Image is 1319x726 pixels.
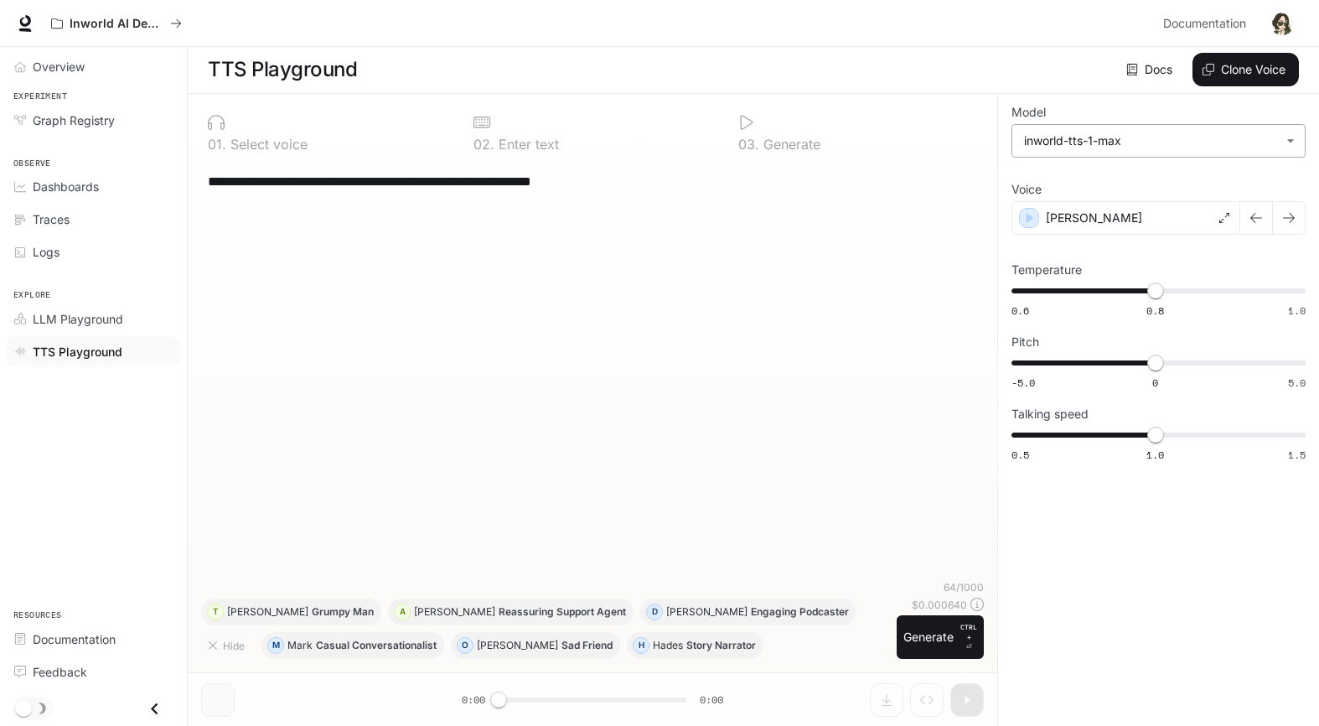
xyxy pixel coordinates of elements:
[44,7,189,40] button: All workspaces
[1011,264,1082,276] p: Temperature
[7,657,180,687] a: Feedback
[7,337,180,366] a: TTS Playground
[414,607,495,617] p: [PERSON_NAME]
[561,640,613,651] p: Sad Friend
[388,599,634,625] button: A[PERSON_NAME]Reassuring Support Agent
[7,106,180,135] a: Graph Registry
[1265,7,1299,40] button: User avatar
[458,632,473,659] div: O
[666,607,747,617] p: [PERSON_NAME]
[653,640,683,651] p: Hades
[1011,184,1042,195] p: Voice
[33,58,85,75] span: Overview
[33,663,87,681] span: Feedback
[7,205,180,234] a: Traces
[1011,376,1035,390] span: -5.0
[738,137,759,151] p: 0 3 .
[70,17,163,31] p: Inworld AI Demos
[1270,12,1294,35] img: User avatar
[7,304,180,334] a: LLM Playground
[897,615,984,659] button: GenerateCTRL +⏎
[395,599,410,625] div: A
[208,599,223,625] div: T
[1011,106,1046,118] p: Model
[33,243,59,261] span: Logs
[1288,448,1306,462] span: 1.5
[312,607,374,617] p: Grumpy Man
[201,599,381,625] button: T[PERSON_NAME]Grumpy Man
[960,622,977,652] p: ⏎
[7,237,180,267] a: Logs
[477,640,558,651] p: [PERSON_NAME]
[494,137,559,151] p: Enter text
[1046,210,1142,226] p: [PERSON_NAME]
[499,607,626,617] p: Reassuring Support Agent
[1012,125,1305,157] div: inworld-tts-1-max
[33,178,99,195] span: Dashboards
[634,632,649,659] div: H
[33,310,123,328] span: LLM Playground
[751,607,849,617] p: Engaging Podcaster
[33,210,70,228] span: Traces
[7,172,180,201] a: Dashboards
[944,580,984,594] p: 64 / 1000
[287,640,313,651] p: Mark
[7,52,180,81] a: Overview
[261,632,444,659] button: MMarkCasual Conversationalist
[647,599,662,625] div: D
[1192,53,1299,86] button: Clone Voice
[7,625,180,654] a: Documentation
[1288,376,1306,390] span: 5.0
[201,632,255,659] button: Hide
[136,692,173,726] button: Close drawer
[1146,448,1164,462] span: 1.0
[208,53,357,86] h1: TTS Playground
[33,343,122,360] span: TTS Playground
[33,630,116,648] span: Documentation
[15,698,32,717] span: Dark mode toggle
[226,137,308,151] p: Select voice
[1011,448,1029,462] span: 0.5
[268,632,283,659] div: M
[1146,303,1164,318] span: 0.8
[1163,13,1246,34] span: Documentation
[640,599,856,625] button: D[PERSON_NAME]Engaging Podcaster
[1024,132,1278,149] div: inworld-tts-1-max
[1288,303,1306,318] span: 1.0
[451,632,620,659] button: O[PERSON_NAME]Sad Friend
[33,111,115,129] span: Graph Registry
[316,640,437,651] p: Casual Conversationalist
[912,598,967,612] p: $ 0.000640
[1011,303,1029,318] span: 0.6
[208,137,226,151] p: 0 1 .
[1123,53,1179,86] a: Docs
[1011,336,1039,348] p: Pitch
[473,137,494,151] p: 0 2 .
[1011,408,1089,420] p: Talking speed
[960,622,977,642] p: CTRL +
[1156,7,1259,40] a: Documentation
[1152,376,1158,390] span: 0
[686,640,756,651] p: Story Narrator
[227,607,308,617] p: [PERSON_NAME]
[759,137,820,151] p: Generate
[627,632,763,659] button: HHadesStory Narrator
